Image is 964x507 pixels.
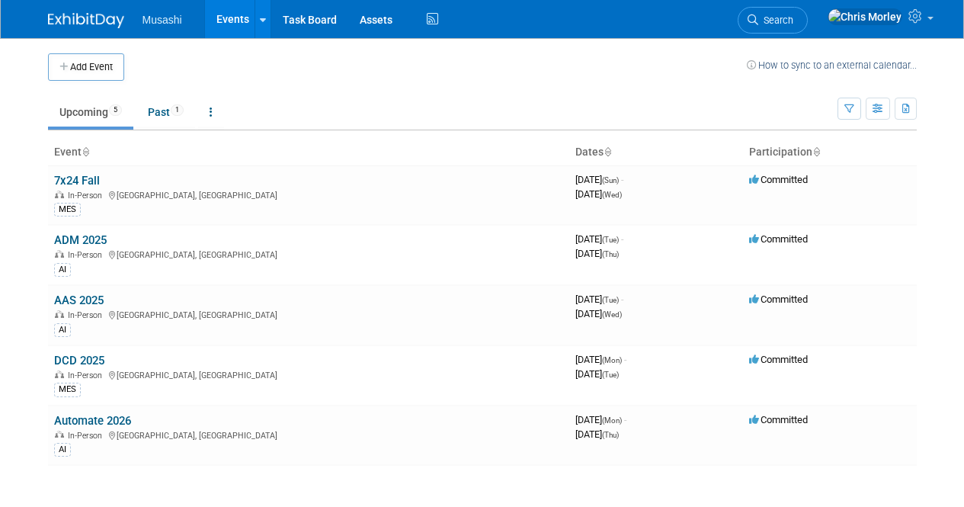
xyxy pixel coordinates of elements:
[54,188,563,201] div: [GEOGRAPHIC_DATA], [GEOGRAPHIC_DATA]
[738,7,808,34] a: Search
[575,354,626,365] span: [DATE]
[749,354,808,365] span: Committed
[55,191,64,198] img: In-Person Event
[602,250,619,258] span: (Thu)
[54,203,81,217] div: MES
[54,354,104,367] a: DCD 2025
[68,191,107,201] span: In-Person
[749,414,808,425] span: Committed
[54,294,104,307] a: AAS 2025
[621,174,623,185] span: -
[749,233,808,245] span: Committed
[575,248,619,259] span: [DATE]
[136,98,195,127] a: Past1
[602,296,619,304] span: (Tue)
[48,53,124,81] button: Add Event
[575,294,623,305] span: [DATE]
[143,14,182,26] span: Musashi
[575,233,623,245] span: [DATE]
[812,146,820,158] a: Sort by Participation Type
[621,233,623,245] span: -
[55,250,64,258] img: In-Person Event
[602,310,622,319] span: (Wed)
[602,356,622,364] span: (Mon)
[68,310,107,320] span: In-Person
[575,368,619,380] span: [DATE]
[82,146,89,158] a: Sort by Event Name
[109,104,122,116] span: 5
[575,428,619,440] span: [DATE]
[68,250,107,260] span: In-Person
[575,414,626,425] span: [DATE]
[55,310,64,318] img: In-Person Event
[55,431,64,438] img: In-Person Event
[55,371,64,378] img: In-Person Event
[68,431,107,441] span: In-Person
[569,140,743,165] th: Dates
[575,308,622,319] span: [DATE]
[602,191,622,199] span: (Wed)
[54,323,71,337] div: AI
[68,371,107,380] span: In-Person
[749,174,808,185] span: Committed
[54,308,563,320] div: [GEOGRAPHIC_DATA], [GEOGRAPHIC_DATA]
[575,174,623,185] span: [DATE]
[575,188,622,200] span: [DATE]
[54,368,563,380] div: [GEOGRAPHIC_DATA], [GEOGRAPHIC_DATA]
[54,414,131,428] a: Automate 2026
[602,176,619,185] span: (Sun)
[602,371,619,379] span: (Tue)
[621,294,623,305] span: -
[48,13,124,28] img: ExhibitDay
[747,59,917,71] a: How to sync to an external calendar...
[54,233,107,247] a: ADM 2025
[743,140,917,165] th: Participation
[602,416,622,425] span: (Mon)
[602,431,619,439] span: (Thu)
[54,263,71,277] div: AI
[624,414,626,425] span: -
[48,140,569,165] th: Event
[749,294,808,305] span: Committed
[171,104,184,116] span: 1
[54,383,81,396] div: MES
[48,98,133,127] a: Upcoming5
[54,248,563,260] div: [GEOGRAPHIC_DATA], [GEOGRAPHIC_DATA]
[54,428,563,441] div: [GEOGRAPHIC_DATA], [GEOGRAPHIC_DATA]
[758,14,793,26] span: Search
[54,443,71,457] div: AI
[828,8,902,25] img: Chris Morley
[604,146,611,158] a: Sort by Start Date
[602,236,619,244] span: (Tue)
[624,354,626,365] span: -
[54,174,100,188] a: 7x24 Fall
